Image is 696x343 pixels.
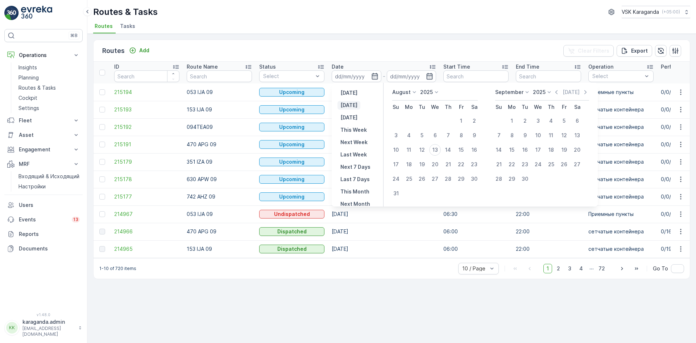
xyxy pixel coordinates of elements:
[337,150,370,159] button: Last Week
[519,115,531,127] div: 2
[337,101,360,110] button: Today
[259,140,324,149] button: Upcoming
[337,163,373,171] button: Next 7 Days
[416,173,428,185] div: 26
[99,176,105,182] div: Toggle Row Selected
[576,264,586,273] span: 4
[390,159,402,170] div: 17
[389,101,402,114] th: Sunday
[259,105,324,114] button: Upcoming
[183,118,256,136] td: 094TEA09
[585,171,657,188] td: сетчатыe контейнера
[512,240,585,258] td: 22:00
[114,193,179,200] a: 215177
[16,103,83,113] a: Settings
[18,74,39,81] p: Planning
[442,159,454,170] div: 21
[120,23,135,30] span: Tasks
[631,47,648,54] p: Export
[259,175,324,184] button: Upcoming
[183,153,256,171] td: 351 IZA 09
[558,115,570,127] div: 5
[558,144,570,156] div: 19
[571,130,583,141] div: 13
[99,124,105,130] div: Toggle Row Selected
[114,245,179,253] a: 214965
[585,83,657,101] td: Приемные пункты
[558,159,570,170] div: 26
[558,130,570,141] div: 12
[99,159,105,165] div: Toggle Row Selected
[468,173,480,185] div: 30
[440,205,512,223] td: 06:30
[114,211,179,218] a: 214967
[99,107,105,113] div: Toggle Row Selected
[468,101,481,114] th: Saturday
[653,265,668,272] span: Go To
[416,159,428,170] div: 19
[4,48,83,62] button: Operations
[622,8,659,16] p: VSK Karaganda
[16,83,83,93] a: Routes & Tasks
[328,188,440,205] td: [DATE]
[259,158,324,166] button: Upcoming
[340,114,357,121] p: [DATE]
[114,176,179,183] span: 215178
[99,194,105,200] div: Toggle Row Selected
[183,136,256,153] td: 470 APG 09
[585,136,657,153] td: сетчатыe контейнера
[554,264,563,273] span: 2
[519,159,531,170] div: 23
[519,130,531,141] div: 9
[532,144,544,156] div: 17
[442,173,454,185] div: 28
[337,175,373,184] button: Last 7 Days
[403,144,415,156] div: 11
[139,47,149,54] p: Add
[492,101,505,114] th: Sunday
[571,101,584,114] th: Saturday
[493,144,505,156] div: 14
[328,136,440,153] td: [DATE]
[114,228,179,235] a: 214966
[390,188,402,199] div: 31
[328,223,440,240] td: [DATE]
[428,101,442,114] th: Wednesday
[183,171,256,188] td: 630 APW 09
[114,141,179,148] span: 215191
[506,173,518,185] div: 29
[571,159,583,170] div: 27
[468,159,480,170] div: 23
[114,106,179,113] a: 215193
[455,144,467,156] div: 15
[495,89,523,96] p: September
[279,141,304,148] p: Upcoming
[505,101,518,114] th: Monday
[519,144,531,156] div: 16
[114,89,179,96] a: 215194
[183,188,256,205] td: 742 AHZ 09
[95,23,113,30] span: Routes
[183,240,256,258] td: 153 IJA 09
[340,139,368,146] p: Next Week
[4,241,83,256] a: Documents
[99,246,105,252] div: Toggle Row Selected
[337,138,370,147] button: Next Week
[4,313,83,317] span: v 1.48.0
[532,115,544,127] div: 3
[506,130,518,141] div: 8
[16,73,83,83] a: Planning
[420,89,433,96] p: 2025
[22,326,75,337] p: [EMAIL_ADDRESS][DOMAIN_NAME]
[19,117,68,124] p: Fleet
[114,70,179,82] input: Search
[18,183,46,190] p: Настройки
[4,198,83,212] a: Users
[99,229,105,234] div: Toggle Row Selected
[402,101,415,114] th: Monday
[565,264,575,273] span: 3
[571,144,583,156] div: 20
[99,211,105,217] div: Toggle Row Selected
[18,94,37,102] p: Cockpit
[21,6,52,20] img: logo_light-DOdMpM7g.png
